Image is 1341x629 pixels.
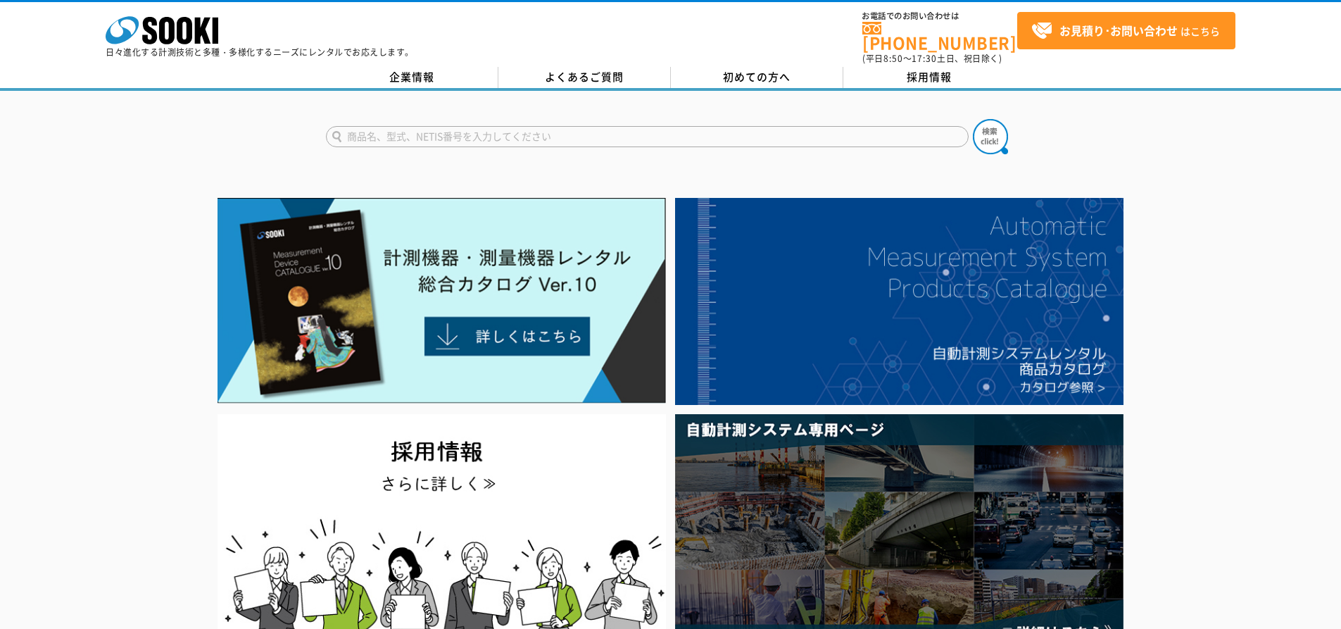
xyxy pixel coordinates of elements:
[675,198,1123,405] img: 自動計測システムカタログ
[498,67,671,88] a: よくあるご質問
[843,67,1016,88] a: 採用情報
[106,48,414,56] p: 日々進化する計測技術と多種・多様化するニーズにレンタルでお応えします。
[862,52,1002,65] span: (平日 ～ 土日、祝日除く)
[1017,12,1235,49] a: お見積り･お問い合わせはこちら
[1059,22,1178,39] strong: お見積り･お問い合わせ
[671,67,843,88] a: 初めての方へ
[218,198,666,404] img: Catalog Ver10
[883,52,903,65] span: 8:50
[723,69,791,85] span: 初めての方へ
[1031,20,1220,42] span: はこちら
[326,67,498,88] a: 企業情報
[912,52,937,65] span: 17:30
[862,22,1017,51] a: [PHONE_NUMBER]
[862,12,1017,20] span: お電話でのお問い合わせは
[326,126,969,147] input: 商品名、型式、NETIS番号を入力してください
[973,119,1008,154] img: btn_search.png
